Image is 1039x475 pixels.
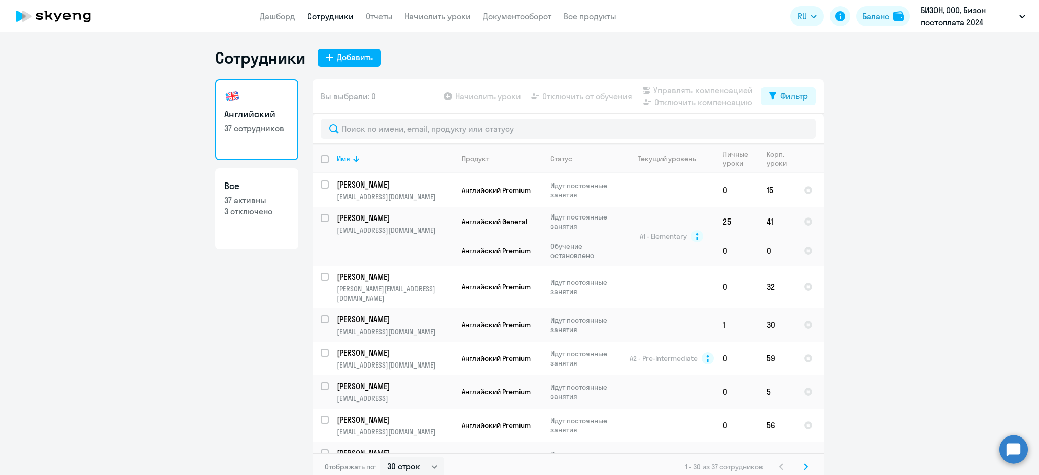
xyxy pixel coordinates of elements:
p: [PERSON_NAME] [337,381,452,392]
p: [PERSON_NAME] [337,347,452,358]
td: 59 [758,342,795,375]
p: 37 активны [224,195,289,206]
p: [PERSON_NAME] [337,271,452,282]
a: Сотрудники [307,11,354,21]
h1: Сотрудники [215,48,305,68]
p: Идут постоянные занятия [550,212,620,231]
div: Имя [337,154,350,163]
span: Английский General [462,217,527,226]
a: [PERSON_NAME] [337,179,453,190]
div: Добавить [337,51,373,63]
h3: Все [224,179,289,193]
td: 56 [758,409,795,442]
span: Английский Premium [462,186,531,195]
td: 32 [758,266,795,308]
div: Текущий уровень [638,154,696,163]
td: 25 [715,207,758,236]
td: 0 [715,409,758,442]
span: RU [798,10,807,22]
a: Все37 активны3 отключено [215,168,298,249]
input: Поиск по имени, email, продукту или статусу [321,119,816,139]
p: [EMAIL_ADDRESS][DOMAIN_NAME] [337,427,453,436]
td: 0 [715,375,758,409]
a: Отчеты [366,11,393,21]
td: 41 [758,207,795,236]
span: Английский Premium [462,282,531,291]
button: RU [790,6,824,26]
button: БИЗОН, ООО, Бизон постоплата 2024 [916,4,1030,28]
td: 0 [715,236,758,266]
td: 30 [758,308,795,342]
a: Начислить уроки [405,11,471,21]
div: Личные уроки [723,150,758,168]
p: [PERSON_NAME] [337,448,452,459]
span: Английский Premium [462,320,531,330]
a: [PERSON_NAME] [337,381,453,392]
button: Балансbalance [856,6,910,26]
p: Идут постоянные занятия [550,450,620,468]
div: Статус [550,154,572,163]
h3: Английский [224,107,289,121]
span: Отображать по: [325,462,376,471]
a: [PERSON_NAME] [337,448,453,459]
td: 15 [758,173,795,207]
p: [EMAIL_ADDRESS][DOMAIN_NAME] [337,327,453,336]
div: Фильтр [780,90,808,102]
div: Текущий уровень [629,154,714,163]
a: [PERSON_NAME] [337,212,453,224]
p: [EMAIL_ADDRESS][DOMAIN_NAME] [337,192,453,201]
p: Идут постоянные занятия [550,278,620,296]
p: 37 сотрудников [224,123,289,134]
p: [EMAIL_ADDRESS][DOMAIN_NAME] [337,360,453,370]
span: Английский Premium [462,387,531,396]
p: 3 отключено [224,206,289,217]
td: 0 [715,342,758,375]
p: Обучение остановлено [550,242,620,260]
a: Английский37 сотрудников [215,79,298,160]
a: [PERSON_NAME] [337,414,453,425]
a: Все продукты [564,11,616,21]
span: Английский Premium [462,246,531,255]
p: Идут постоянные занятия [550,349,620,368]
a: Дашборд [260,11,295,21]
a: [PERSON_NAME] [337,314,453,325]
a: [PERSON_NAME] [337,347,453,358]
div: Корп. уроки [767,150,795,168]
span: A2 - Pre-Intermediate [630,354,698,363]
p: БИЗОН, ООО, Бизон постоплата 2024 [921,4,1015,28]
span: Английский Premium [462,421,531,430]
td: 0 [715,266,758,308]
p: [PERSON_NAME] [337,179,452,190]
td: 0 [715,173,758,207]
div: Баланс [862,10,889,22]
p: [PERSON_NAME] [337,212,452,224]
img: english [224,88,240,104]
p: [PERSON_NAME] [337,414,452,425]
button: Добавить [318,49,381,67]
p: [PERSON_NAME] [337,314,452,325]
td: 0 [758,236,795,266]
td: 5 [758,375,795,409]
a: Документооборот [483,11,551,21]
td: 1 [715,308,758,342]
p: Идут постоянные занятия [550,181,620,199]
span: Английский Premium [462,354,531,363]
p: Идут постоянные занятия [550,383,620,401]
p: Идут постоянные занятия [550,316,620,334]
p: [EMAIL_ADDRESS][DOMAIN_NAME] [337,226,453,235]
div: Продукт [462,154,489,163]
span: 1 - 30 из 37 сотрудников [685,462,763,471]
a: [PERSON_NAME] [337,271,453,282]
span: Вы выбрали: 0 [321,90,376,102]
p: [PERSON_NAME][EMAIL_ADDRESS][DOMAIN_NAME] [337,284,453,303]
span: A1 - Elementary [640,232,687,241]
button: Фильтр [761,87,816,105]
p: Идут постоянные занятия [550,416,620,434]
img: balance [893,11,904,21]
p: [EMAIL_ADDRESS] [337,394,453,403]
div: Имя [337,154,453,163]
